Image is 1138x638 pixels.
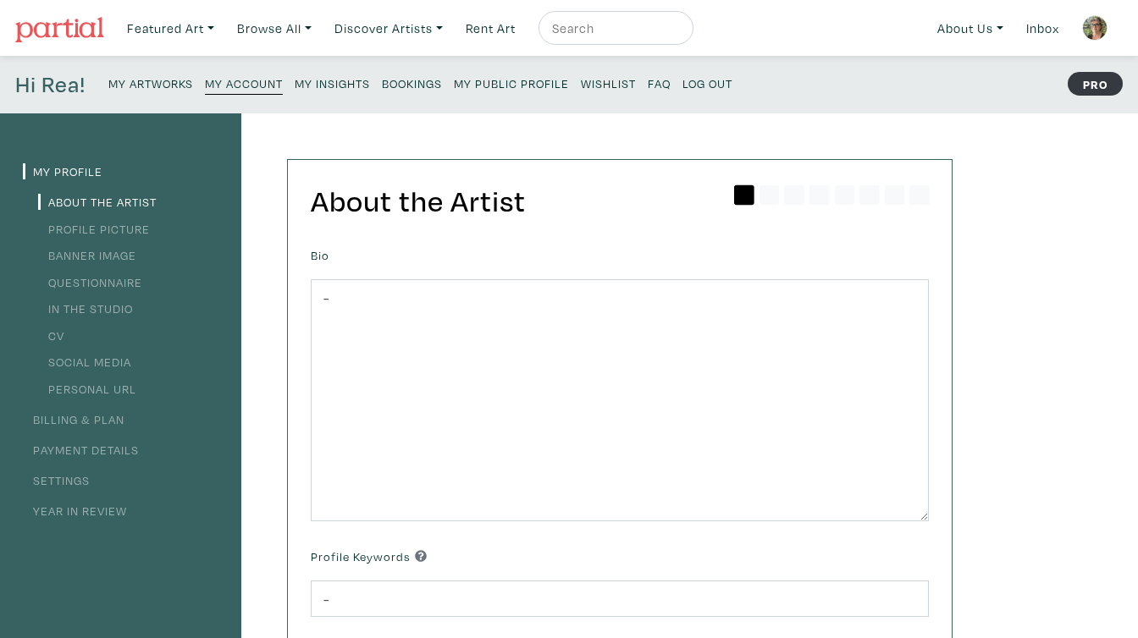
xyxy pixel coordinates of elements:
[23,503,127,519] a: Year in Review
[581,71,636,94] a: Wishlist
[550,18,677,39] input: Search
[205,71,283,95] a: My Account
[38,221,150,237] a: Profile Picture
[1082,15,1108,41] img: phpThumb.php
[38,354,131,370] a: Social Media
[108,75,193,91] small: My Artworks
[382,71,442,94] a: Bookings
[458,11,523,46] a: Rent Art
[382,75,442,91] small: Bookings
[327,11,450,46] a: Discover Artists
[311,279,929,521] textarea: -
[15,71,86,98] h4: Hi Rea!
[648,71,671,94] a: FAQ
[23,472,90,488] a: Settings
[119,11,222,46] a: Featured Art
[1019,11,1067,46] a: Inbox
[38,194,157,210] a: About the Artist
[311,547,427,566] label: Profile Keywords
[1068,72,1123,96] strong: PRO
[38,300,133,316] a: In the Studio
[38,381,136,397] a: Personal URL
[295,75,370,91] small: My Insights
[311,580,929,617] input: Comma-separated keywords that best describe you and your work.
[23,442,139,458] a: Payment Details
[38,327,64,344] a: CV
[295,71,370,94] a: My Insights
[23,163,102,179] a: My Profile
[454,75,569,91] small: My Public Profile
[311,183,929,219] h2: About the Artist
[682,75,732,91] small: Log Out
[648,75,671,91] small: FAQ
[229,11,319,46] a: Browse All
[38,247,136,263] a: Banner Image
[23,411,124,427] a: Billing & Plan
[205,75,283,91] small: My Account
[108,71,193,94] a: My Artworks
[682,71,732,94] a: Log Out
[930,11,1011,46] a: About Us
[454,71,569,94] a: My Public Profile
[38,274,142,290] a: Questionnaire
[311,246,329,265] label: Bio
[581,75,636,91] small: Wishlist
